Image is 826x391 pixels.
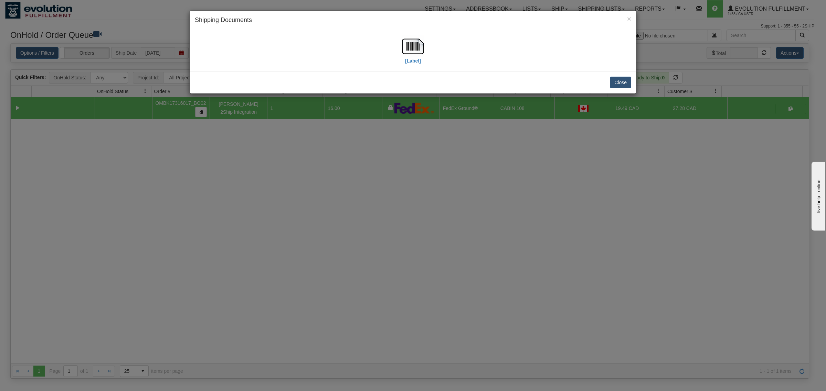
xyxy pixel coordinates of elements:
[610,77,631,88] button: Close
[195,16,631,25] h4: Shipping Documents
[627,15,631,22] button: Close
[810,160,825,231] iframe: chat widget
[627,15,631,23] span: ×
[405,57,421,64] label: [Label]
[402,35,424,57] img: barcode.jpg
[402,43,424,63] a: [Label]
[5,6,64,11] div: live help - online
